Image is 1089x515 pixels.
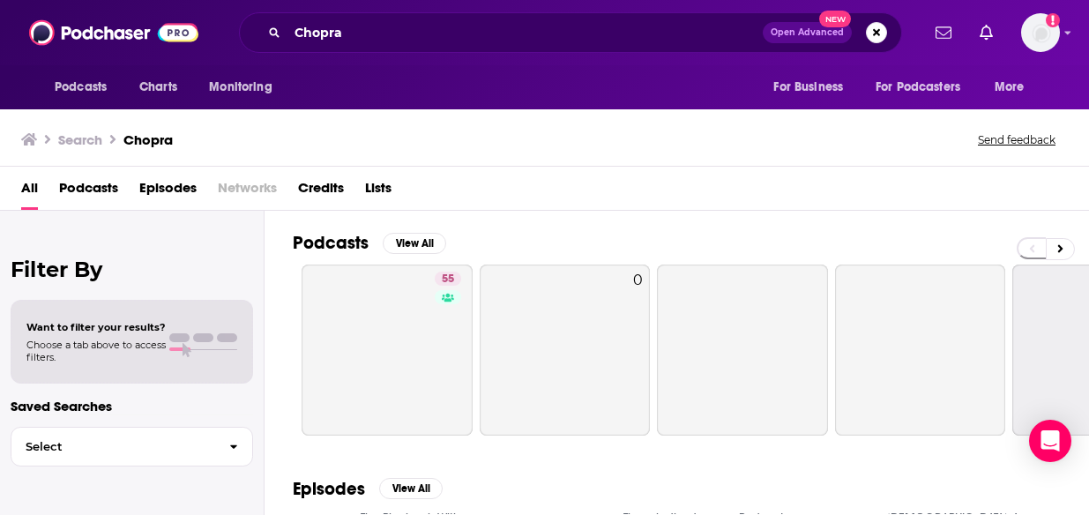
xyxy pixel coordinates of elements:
[633,272,643,429] div: 0
[761,71,865,104] button: open menu
[876,75,960,100] span: For Podcasters
[1029,420,1071,462] div: Open Intercom Messenger
[1021,13,1060,52] img: User Profile
[26,339,166,363] span: Choose a tab above to access filters.
[26,321,166,333] span: Want to filter your results?
[302,265,473,436] a: 55
[21,174,38,210] a: All
[973,18,1000,48] a: Show notifications dropdown
[379,478,443,499] button: View All
[293,232,446,254] a: PodcastsView All
[929,18,958,48] a: Show notifications dropdown
[287,19,763,47] input: Search podcasts, credits, & more...
[995,75,1025,100] span: More
[239,12,902,53] div: Search podcasts, credits, & more...
[365,174,392,210] a: Lists
[383,233,446,254] button: View All
[293,232,369,254] h2: Podcasts
[864,71,986,104] button: open menu
[11,257,253,282] h2: Filter By
[11,398,253,414] p: Saved Searches
[293,478,365,500] h2: Episodes
[197,71,295,104] button: open menu
[763,22,852,43] button: Open AdvancedNew
[139,75,177,100] span: Charts
[773,75,843,100] span: For Business
[293,478,443,500] a: EpisodesView All
[42,71,130,104] button: open menu
[480,265,651,436] a: 0
[298,174,344,210] a: Credits
[11,441,215,452] span: Select
[982,71,1047,104] button: open menu
[123,131,173,148] h3: Chopra
[819,11,851,27] span: New
[128,71,188,104] a: Charts
[442,271,454,288] span: 55
[1021,13,1060,52] button: Show profile menu
[58,131,102,148] h3: Search
[1021,13,1060,52] span: Logged in as megcassidy
[59,174,118,210] a: Podcasts
[973,132,1061,147] button: Send feedback
[11,427,253,466] button: Select
[139,174,197,210] a: Episodes
[1046,13,1060,27] svg: Add a profile image
[218,174,277,210] span: Networks
[771,28,844,37] span: Open Advanced
[435,272,461,286] a: 55
[209,75,272,100] span: Monitoring
[29,16,198,49] img: Podchaser - Follow, Share and Rate Podcasts
[55,75,107,100] span: Podcasts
